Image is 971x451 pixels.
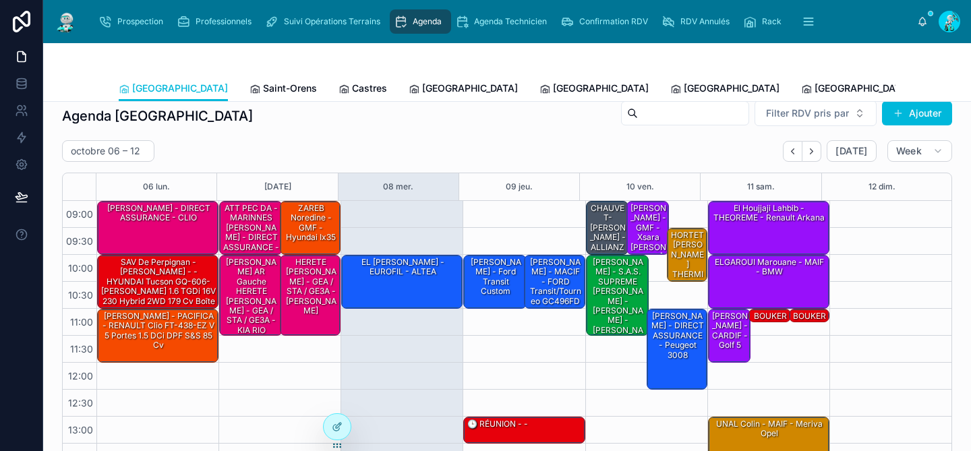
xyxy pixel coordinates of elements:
[339,76,387,103] a: Castres
[390,9,451,34] a: Agenda
[100,256,217,317] div: SAV de Perpignan - [PERSON_NAME] - - HYUNDAI Tucson GQ-606-[PERSON_NAME] 1.6 TGDi 16V 230 Hybrid ...
[422,82,518,95] span: [GEOGRAPHIC_DATA]
[263,82,317,95] span: Saint-Orens
[222,256,281,336] div: [PERSON_NAME] AR Gauche HERETE [PERSON_NAME] - GEA / STA / GE3A - KIA RIO
[711,310,749,352] div: [PERSON_NAME] - CARDIF - golf 5
[466,256,525,298] div: [PERSON_NAME] - ford transit custom
[281,255,340,335] div: HERETE [PERSON_NAME] - GEA / STA / GE3A - [PERSON_NAME]
[506,173,533,200] button: 09 jeu.
[94,9,173,34] a: Prospection
[589,256,648,347] div: [PERSON_NAME] - S.A.S. SUPREME [PERSON_NAME] - [PERSON_NAME] - [PERSON_NAME] Model Y
[466,418,529,430] div: 🕒 RÉUNION - -
[54,11,78,32] img: App logo
[143,173,170,200] button: 06 lun.
[281,202,340,254] div: ZAREB Noredine - GMF - hyundai ix35
[65,424,96,435] span: 13:00
[711,202,828,224] div: El Houjjaji Lahbib - THEOREME - Renault Arkana
[792,310,828,361] div: BOUKERS Fatima - CIC - PICASSO C4
[579,16,648,27] span: Confirmation RDV
[657,9,739,34] a: RDV Annulés
[869,173,895,200] button: 12 dim.
[100,310,217,352] div: [PERSON_NAME] - PACIFICA - RENAULT Clio FT-438-EZ V 5 Portes 1.5 dCi DPF S&S 85 cv
[100,202,217,224] div: [PERSON_NAME] - DIRECT ASSURANCE - CLIO
[680,16,730,27] span: RDV Annulés
[117,16,163,27] span: Prospection
[249,76,317,103] a: Saint-Orens
[63,235,96,247] span: 09:30
[589,202,627,293] div: CHAUVET-[PERSON_NAME] - ALLIANZ - RENAULT Master 1
[556,9,657,34] a: Confirmation RDV
[283,202,339,244] div: ZAREB Noredine - GMF - hyundai ix35
[553,82,649,95] span: [GEOGRAPHIC_DATA]
[887,140,952,162] button: Week
[342,255,462,308] div: EL [PERSON_NAME] - EUROFIL - ALTEA
[670,76,779,103] a: [GEOGRAPHIC_DATA]
[802,141,821,162] button: Next
[647,309,707,389] div: [PERSON_NAME] - DIRECT ASSURANCE - Peugeot 3008
[451,9,556,34] a: Agenda Technicien
[474,16,547,27] span: Agenda Technicien
[464,255,526,308] div: [PERSON_NAME] - ford transit custom
[670,229,706,338] div: HORTET [PERSON_NAME] THERMIQUE OCCITANIE - FATEC (SNCF) - TRAFFIC
[649,310,706,361] div: [PERSON_NAME] - DIRECT ASSURANCE - Peugeot 3008
[220,202,282,254] div: ATT PEC DA - MARINNES [PERSON_NAME] - DIRECT ASSURANCE - OPEL tigra
[626,173,654,200] button: 10 ven.
[98,309,218,362] div: [PERSON_NAME] - PACIFICA - RENAULT Clio FT-438-EZ V 5 Portes 1.5 dCi DPF S&S 85 cv
[783,141,802,162] button: Back
[539,76,649,103] a: [GEOGRAPHIC_DATA]
[119,76,228,102] a: [GEOGRAPHIC_DATA]
[409,76,518,103] a: [GEOGRAPHIC_DATA]
[464,417,584,443] div: 🕒 RÉUNION - -
[63,208,96,220] span: 09:00
[264,173,291,200] button: [DATE]
[627,202,668,254] div: [PERSON_NAME] - GMF - Xsara [PERSON_NAME]
[739,9,791,34] a: Rack
[261,9,390,34] a: Suivi Opérations Terrains
[882,101,952,125] button: Ajouter
[352,82,387,95] span: Castres
[527,256,583,365] div: [PERSON_NAME] - MACIF - FORD Transit/Tourneo GC496FD Transit Custom I 270 L1H1 2.0 TDCi 16V DPF F...
[762,16,782,27] span: Rack
[709,255,829,308] div: ELGAROUI Marouane - MAIF - BMW
[711,418,828,440] div: UNAL Colin - MAIF - Meriva Opel
[711,256,828,278] div: ELGAROUI Marouane - MAIF - BMW
[751,310,790,361] div: BOUKERS Fatima - CIC - C4 PICASSO
[98,255,218,308] div: SAV de Perpignan - [PERSON_NAME] - - HYUNDAI Tucson GQ-606-[PERSON_NAME] 1.6 TGDi 16V 230 Hybrid ...
[709,202,829,254] div: El Houjjaji Lahbib - THEOREME - Renault Arkana
[173,9,261,34] a: Professionnels
[222,202,281,263] div: ATT PEC DA - MARINNES [PERSON_NAME] - DIRECT ASSURANCE - OPEL tigra
[196,16,252,27] span: Professionnels
[747,173,775,200] button: 11 sam.
[67,316,96,328] span: 11:00
[65,370,96,382] span: 12:00
[587,202,628,254] div: CHAUVET-[PERSON_NAME] - ALLIANZ - RENAULT Master 1
[383,173,413,200] button: 08 mer.
[65,289,96,301] span: 10:30
[525,255,584,308] div: [PERSON_NAME] - MACIF - FORD Transit/Tourneo GC496FD Transit Custom I 270 L1H1 2.0 TDCi 16V DPF F...
[629,202,668,263] div: [PERSON_NAME] - GMF - Xsara [PERSON_NAME]
[132,82,228,95] span: [GEOGRAPHIC_DATA]
[790,309,829,323] div: BOUKERS Fatima - CIC - PICASSO C4
[668,229,707,281] div: HORTET [PERSON_NAME] THERMIQUE OCCITANIE - FATEC (SNCF) - TRAFFIC
[71,144,140,158] h2: octobre 06 – 12
[65,262,96,274] span: 10:00
[89,7,917,36] div: scrollable content
[62,107,253,125] h1: Agenda [GEOGRAPHIC_DATA]
[709,309,750,362] div: [PERSON_NAME] - CARDIF - golf 5
[413,16,442,27] span: Agenda
[284,16,380,27] span: Suivi Opérations Terrains
[587,255,649,335] div: [PERSON_NAME] - S.A.S. SUPREME [PERSON_NAME] - [PERSON_NAME] - [PERSON_NAME] Model Y
[835,145,867,157] span: [DATE]
[749,309,790,323] div: BOUKERS Fatima - CIC - C4 PICASSO
[98,202,218,254] div: [PERSON_NAME] - DIRECT ASSURANCE - CLIO
[67,343,96,355] span: 11:30
[815,82,910,95] span: [GEOGRAPHIC_DATA]
[766,107,849,120] span: Filter RDV pris par
[283,256,339,317] div: HERETE [PERSON_NAME] - GEA / STA / GE3A - [PERSON_NAME]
